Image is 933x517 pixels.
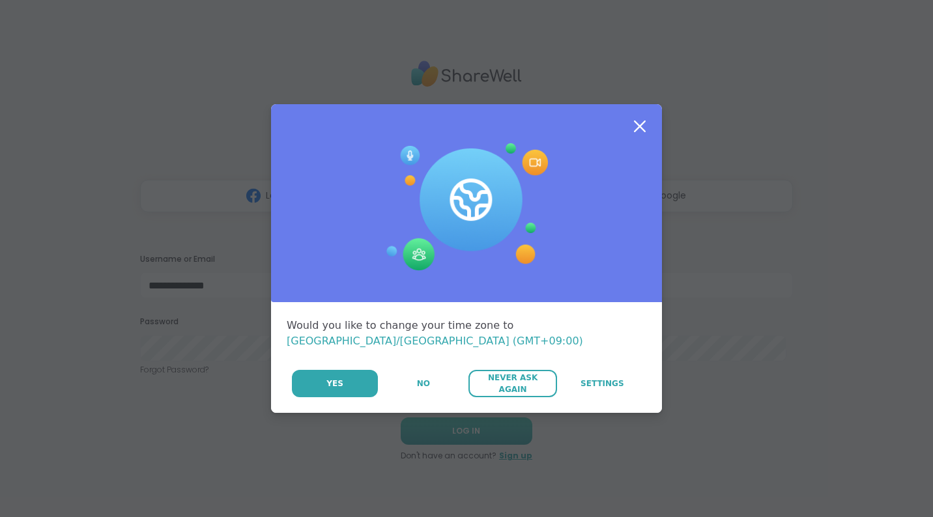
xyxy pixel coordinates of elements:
[287,335,583,347] span: [GEOGRAPHIC_DATA]/[GEOGRAPHIC_DATA] (GMT+09:00)
[475,372,550,395] span: Never Ask Again
[287,318,646,349] div: Would you like to change your time zone to
[385,143,548,271] img: Session Experience
[558,370,646,397] a: Settings
[417,378,430,389] span: No
[379,370,467,397] button: No
[468,370,556,397] button: Never Ask Again
[326,378,343,389] span: Yes
[581,378,624,389] span: Settings
[292,370,378,397] button: Yes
